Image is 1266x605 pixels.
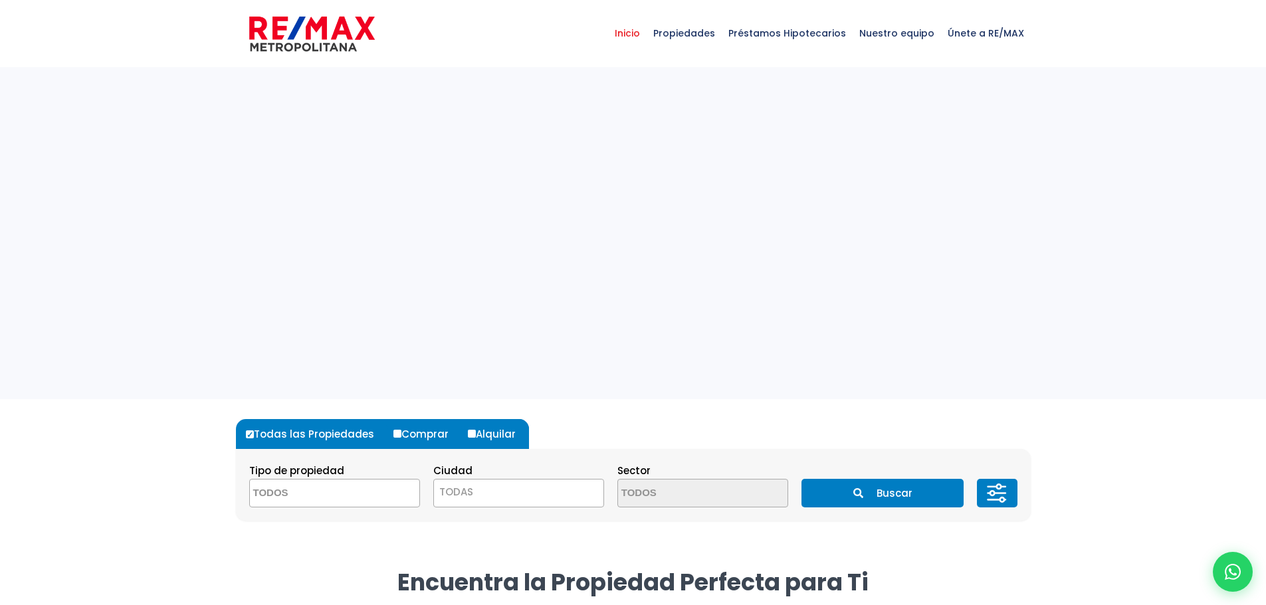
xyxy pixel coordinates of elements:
[853,13,941,53] span: Nuestro equipo
[397,566,869,598] strong: Encuentra la Propiedad Perfecta para Ti
[468,430,476,438] input: Alquilar
[941,13,1031,53] span: Únete a RE/MAX
[250,479,379,508] textarea: Search
[722,13,853,53] span: Préstamos Hipotecarios
[243,419,387,449] label: Todas las Propiedades
[433,464,473,477] span: Ciudad
[434,483,603,501] span: TODAS
[618,479,747,508] textarea: Search
[433,479,604,507] span: TODAS
[647,13,722,53] span: Propiedades
[617,464,651,477] span: Sector
[393,430,401,438] input: Comprar
[608,13,647,53] span: Inicio
[390,419,462,449] label: Comprar
[249,464,344,477] span: Tipo de propiedad
[249,14,375,54] img: remax-metropolitana-logo
[465,419,529,449] label: Alquilar
[439,485,473,499] span: TODAS
[801,479,964,507] button: Buscar
[246,430,254,438] input: Todas las Propiedades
